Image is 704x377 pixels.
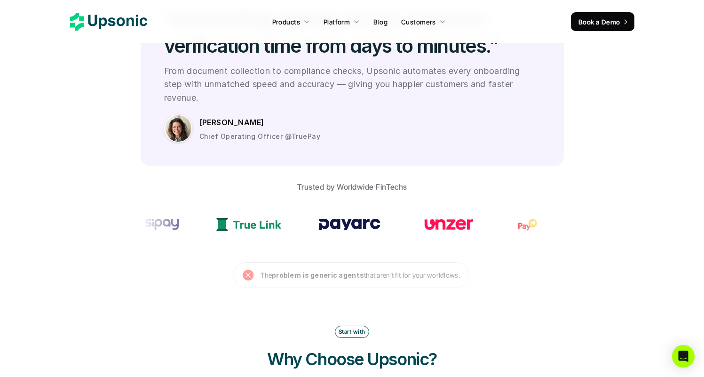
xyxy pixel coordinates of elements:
p: Book a Demo [578,17,620,27]
p: From document collection to compliance checks, Upsonic automates every onboarding step with unmat... [164,64,540,105]
h3: Why Choose Upsonic? [211,347,493,371]
p: Start with [339,329,365,335]
strong: problem is generic agents [272,271,364,279]
div: Open Intercom Messenger [672,345,695,368]
p: Trusted by Worldwide FinTechs [297,180,407,194]
p: Blog [373,17,388,27]
p: Platform [324,17,350,27]
p: Customers [401,17,436,27]
p: The that aren’t fit for your workflows. [261,269,460,281]
a: Blog [368,13,393,30]
a: Products [267,13,316,30]
p: Chief Operating Officer @TruePay [199,131,320,141]
p: Products [272,17,300,27]
p: [PERSON_NAME] [199,116,264,129]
